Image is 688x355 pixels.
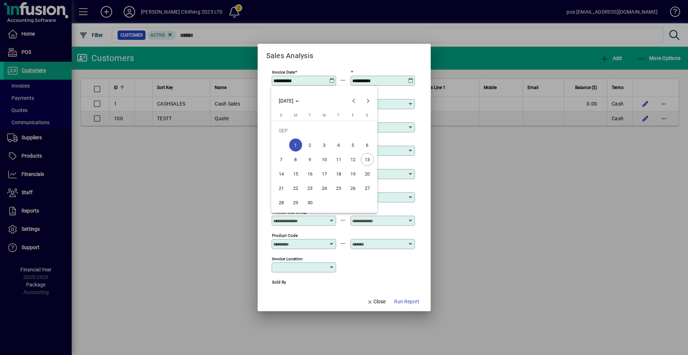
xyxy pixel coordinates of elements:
[360,181,374,195] button: Sat Sep 27 2025
[280,113,282,118] span: S
[294,113,297,118] span: M
[322,113,326,118] span: W
[289,153,302,166] span: 8
[317,152,331,167] button: Wed Sep 10 2025
[288,152,303,167] button: Mon Sep 08 2025
[346,138,360,152] button: Fri Sep 05 2025
[332,139,345,151] span: 4
[275,182,288,195] span: 21
[274,181,288,195] button: Sun Sep 21 2025
[332,167,345,180] span: 18
[352,113,354,118] span: F
[318,167,331,180] span: 17
[289,196,302,209] span: 29
[303,138,317,152] button: Tue Sep 02 2025
[317,138,331,152] button: Wed Sep 03 2025
[318,153,331,166] span: 10
[279,98,293,104] span: [DATE]
[361,94,375,108] button: Next month
[361,167,374,180] span: 20
[347,94,361,108] button: Previous month
[331,167,346,181] button: Thu Sep 18 2025
[331,152,346,167] button: Thu Sep 11 2025
[346,181,360,195] button: Fri Sep 26 2025
[289,167,302,180] span: 15
[361,139,374,151] span: 6
[332,153,345,166] span: 11
[331,181,346,195] button: Thu Sep 25 2025
[309,113,311,118] span: T
[274,123,374,138] td: SEP
[360,138,374,152] button: Sat Sep 06 2025
[289,139,302,151] span: 1
[303,152,317,167] button: Tue Sep 09 2025
[366,113,368,118] span: S
[360,167,374,181] button: Sat Sep 20 2025
[288,138,303,152] button: Mon Sep 01 2025
[347,153,359,166] span: 12
[331,138,346,152] button: Thu Sep 04 2025
[304,167,316,180] span: 16
[347,182,359,195] span: 26
[337,113,340,118] span: T
[288,167,303,181] button: Mon Sep 15 2025
[303,195,317,210] button: Tue Sep 30 2025
[347,139,359,151] span: 5
[304,196,316,209] span: 30
[274,167,288,181] button: Sun Sep 14 2025
[318,182,331,195] span: 24
[317,167,331,181] button: Wed Sep 17 2025
[361,182,374,195] span: 27
[346,152,360,167] button: Fri Sep 12 2025
[318,139,331,151] span: 3
[304,182,316,195] span: 23
[361,153,374,166] span: 13
[274,195,288,210] button: Sun Sep 28 2025
[332,182,345,195] span: 25
[276,94,302,107] button: Choose month and year
[275,153,288,166] span: 7
[317,181,331,195] button: Wed Sep 24 2025
[303,181,317,195] button: Tue Sep 23 2025
[289,182,302,195] span: 22
[360,152,374,167] button: Sat Sep 13 2025
[288,181,303,195] button: Mon Sep 22 2025
[274,152,288,167] button: Sun Sep 07 2025
[304,139,316,151] span: 2
[346,167,360,181] button: Fri Sep 19 2025
[275,196,288,209] span: 28
[303,167,317,181] button: Tue Sep 16 2025
[288,195,303,210] button: Mon Sep 29 2025
[347,167,359,180] span: 19
[304,153,316,166] span: 9
[275,167,288,180] span: 14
